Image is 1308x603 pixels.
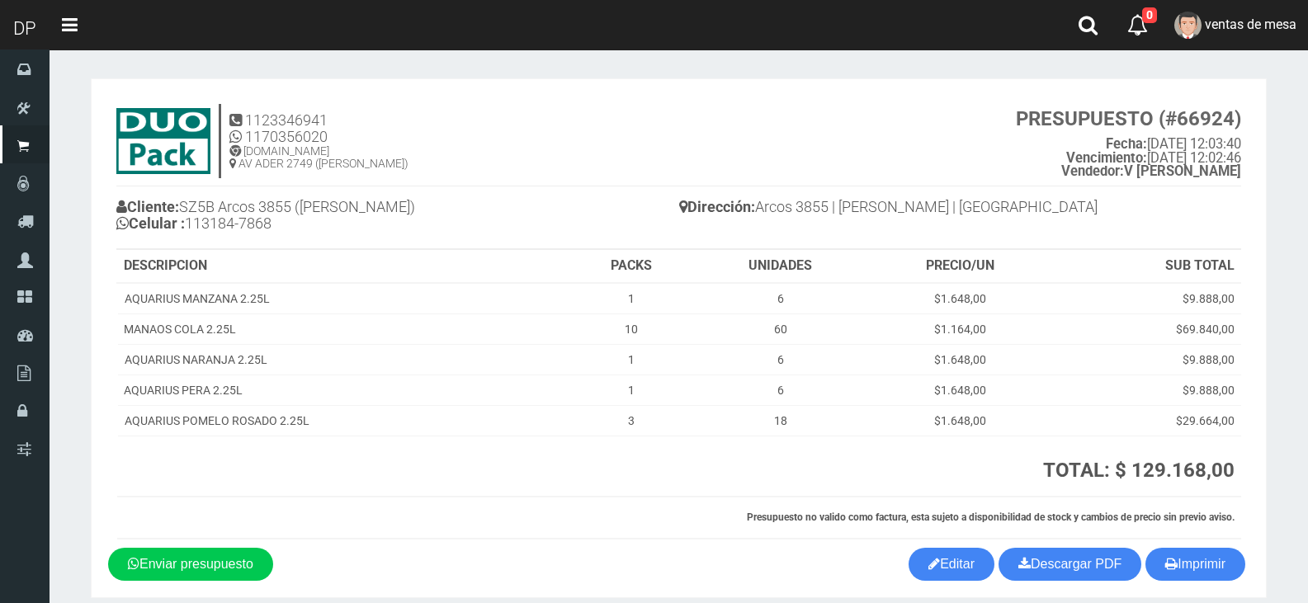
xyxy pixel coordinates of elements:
td: 1 [569,375,693,405]
td: 10 [569,313,693,344]
b: Cliente: [116,198,179,215]
td: 18 [693,405,867,436]
button: Imprimir [1145,548,1245,581]
td: $29.664,00 [1054,405,1242,436]
small: [DATE] 12:03:40 [DATE] 12:02:46 [1016,108,1241,179]
th: SUB TOTAL [1054,250,1242,283]
td: $1.648,00 [867,344,1053,375]
td: $9.888,00 [1054,344,1242,375]
h4: SZ5B Arcos 3855 ([PERSON_NAME]) 113184-7868 [116,195,679,240]
td: 3 [569,405,693,436]
td: 1 [569,344,693,375]
td: $9.888,00 [1054,375,1242,405]
b: Dirección: [679,198,755,215]
td: $1.164,00 [867,313,1053,344]
th: UNIDADES [693,250,867,283]
td: $1.648,00 [867,405,1053,436]
strong: Fecha: [1106,136,1147,152]
span: ventas de mesa [1205,16,1296,32]
strong: Vendedor: [1061,163,1124,179]
td: AQUARIUS MANZANA 2.25L [117,283,569,314]
td: 60 [693,313,867,344]
span: 0 [1142,7,1157,23]
b: V [PERSON_NAME] [1061,163,1241,179]
td: 1 [569,283,693,314]
td: AQUARIUS PERA 2.25L [117,375,569,405]
a: Editar [909,548,994,581]
img: User Image [1174,12,1202,39]
td: AQUARIUS NARANJA 2.25L [117,344,569,375]
a: Enviar presupuesto [108,548,273,581]
h4: Arcos 3855 | [PERSON_NAME] | [GEOGRAPHIC_DATA] [679,195,1242,224]
strong: TOTAL: $ 129.168,00 [1043,459,1235,482]
strong: PRESUPUESTO (#66924) [1016,107,1241,130]
img: 9k= [116,108,210,174]
b: Celular : [116,214,185,232]
a: Descargar PDF [999,548,1141,581]
h4: 1123346941 1170356020 [229,112,408,145]
strong: Presupuesto no valido como factura, esta sujeto a disponibilidad de stock y cambios de precio sin... [747,511,1235,523]
span: Enviar presupuesto [139,557,253,571]
td: AQUARIUS POMELO ROSADO 2.25L [117,405,569,436]
strong: Vencimiento: [1066,150,1147,166]
td: 6 [693,375,867,405]
td: $1.648,00 [867,375,1053,405]
td: $69.840,00 [1054,313,1242,344]
td: MANAOS COLA 2.25L [117,313,569,344]
td: 6 [693,344,867,375]
th: PACKS [569,250,693,283]
th: DESCRIPCION [117,250,569,283]
td: 6 [693,283,867,314]
th: PRECIO/UN [867,250,1053,283]
h5: [DOMAIN_NAME] AV ADER 2749 ([PERSON_NAME]) [229,145,408,171]
td: $1.648,00 [867,283,1053,314]
td: $9.888,00 [1054,283,1242,314]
